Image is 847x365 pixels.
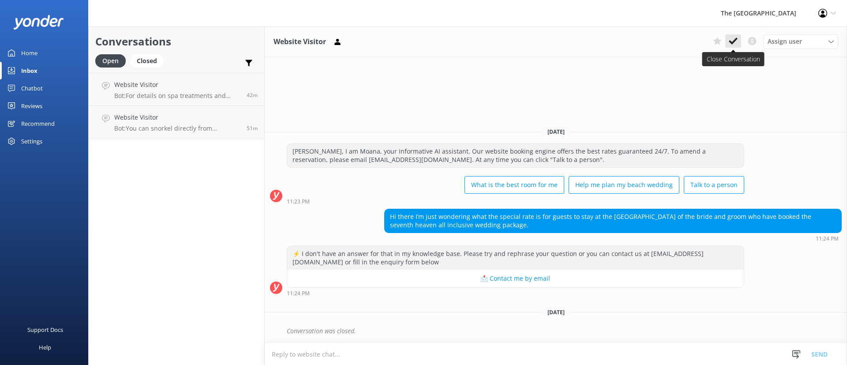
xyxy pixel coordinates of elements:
div: Inbox [21,62,37,79]
button: Talk to a person [684,176,744,194]
div: Assign User [763,34,838,49]
h2: Conversations [95,33,258,50]
a: Closed [130,56,168,65]
div: Hi there I’m just wondering what the special rate is for guests to stay at the [GEOGRAPHIC_DATA] ... [385,209,841,233]
div: Help [39,339,51,356]
div: Sep 27 2025 11:23pm (UTC -10:00) Pacific/Honolulu [287,198,744,204]
div: 2025-09-28T10:47:01.722 [270,324,842,339]
div: Recommend [21,115,55,132]
span: [DATE] [542,309,570,316]
span: Assign user [768,37,802,46]
div: ⚡ I don't have an answer for that in my knowledge base. Please try and rephrase your question or ... [287,246,744,270]
div: Conversation was closed. [287,324,842,339]
div: Sep 27 2025 11:24pm (UTC -10:00) Pacific/Honolulu [384,235,842,241]
p: Bot: For details on spa treatments and prices, please email [EMAIL_ADDRESS][DOMAIN_NAME] to reque... [114,92,240,100]
a: Open [95,56,130,65]
a: Website VisitorBot:You can snorkel directly from [GEOGRAPHIC_DATA] at [GEOGRAPHIC_DATA] and disco... [89,106,264,139]
div: [PERSON_NAME], I am Moana, your informative AI assistant. Our website booking engine offers the b... [287,144,744,167]
button: Help me plan my beach wedding [569,176,679,194]
a: Website VisitorBot:For details on spa treatments and prices, please email [EMAIL_ADDRESS][DOMAIN_... [89,73,264,106]
p: Bot: You can snorkel directly from [GEOGRAPHIC_DATA] at [GEOGRAPHIC_DATA] and discover the beauti... [114,124,240,132]
div: Chatbot [21,79,43,97]
img: yonder-white-logo.png [13,15,64,30]
div: Settings [21,132,42,150]
div: Home [21,44,37,62]
strong: 11:24 PM [816,236,839,241]
span: [DATE] [542,128,570,135]
div: Open [95,54,126,68]
h3: Website Visitor [274,36,326,48]
div: Reviews [21,97,42,115]
div: Closed [130,54,164,68]
button: What is the best room for me [465,176,564,194]
h4: Website Visitor [114,80,240,90]
span: Sep 28 2025 12:04am (UTC -10:00) Pacific/Honolulu [247,91,258,99]
span: Sep 27 2025 11:55pm (UTC -10:00) Pacific/Honolulu [247,124,258,132]
div: Support Docs [27,321,63,339]
button: 📩 Contact me by email [287,270,744,287]
h4: Website Visitor [114,113,240,122]
div: Sep 27 2025 11:24pm (UTC -10:00) Pacific/Honolulu [287,290,744,296]
strong: 11:24 PM [287,291,310,296]
strong: 11:23 PM [287,199,310,204]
